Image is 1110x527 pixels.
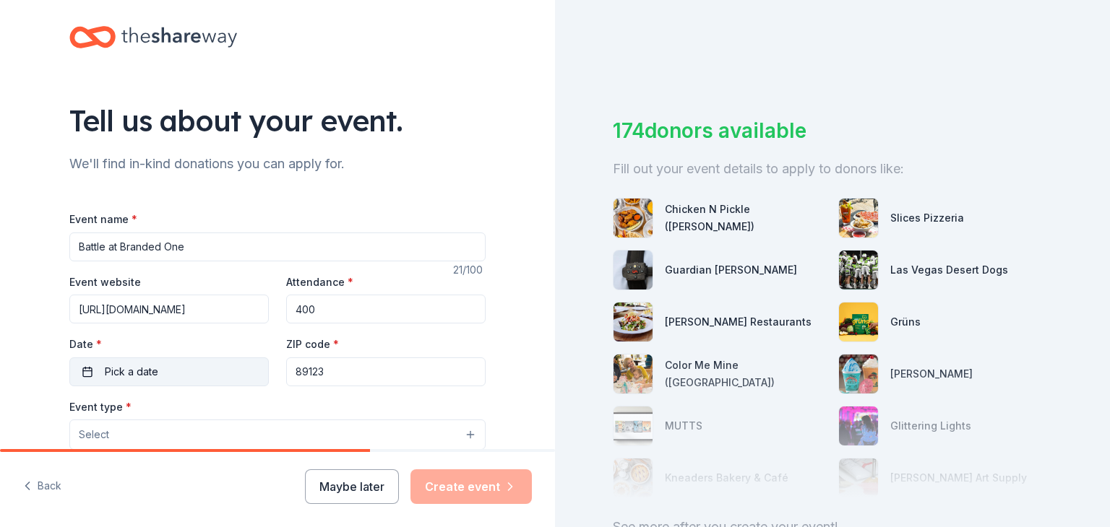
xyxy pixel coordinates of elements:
label: ZIP code [286,337,339,352]
div: 174 donors available [613,116,1052,146]
span: Pick a date [105,363,158,380]
label: Event website [69,275,141,289]
input: https://www... [69,295,269,323]
button: Maybe later [305,469,399,504]
input: 20 [286,295,486,323]
div: We'll find in-kind donations you can apply for. [69,152,486,175]
label: Event name [69,212,137,227]
button: Select [69,419,486,450]
div: 21 /100 [453,261,486,279]
img: photo for Las Vegas Desert Dogs [839,251,878,289]
img: photo for Grüns [839,302,878,341]
span: Select [79,426,109,443]
img: photo for Slices Pizzeria [839,199,878,238]
button: Back [23,471,61,502]
label: Event type [69,400,132,414]
button: Pick a date [69,357,269,386]
input: 12345 (U.S. only) [286,357,486,386]
input: Spring Fundraiser [69,232,486,261]
img: photo for Cameron Mitchell Restaurants [614,302,653,341]
img: photo for Chicken N Pickle (Henderson) [614,199,653,238]
div: Tell us about your event. [69,100,486,141]
div: Guardian [PERSON_NAME] [665,261,797,279]
label: Date [69,337,269,352]
div: Fill out your event details to apply to donors like: [613,157,1052,180]
label: Attendance [286,275,353,289]
div: Grüns [890,313,921,331]
div: [PERSON_NAME] Restaurants [665,313,812,331]
div: Las Vegas Desert Dogs [890,261,1008,279]
img: photo for Guardian Angel Device [614,251,653,289]
div: Chicken N Pickle ([PERSON_NAME]) [665,201,827,235]
div: Slices Pizzeria [890,209,964,227]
